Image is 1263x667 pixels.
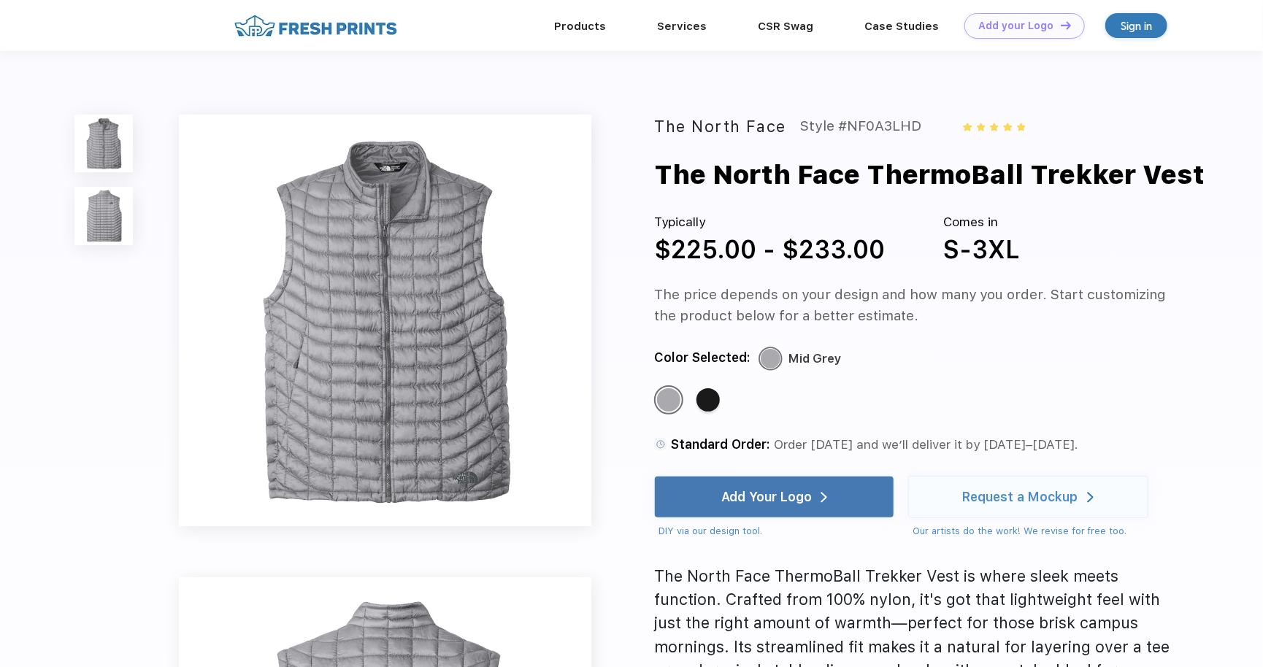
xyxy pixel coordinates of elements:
[789,348,842,369] div: Mid Grey
[977,123,986,131] img: yellow_star.svg
[943,231,1020,269] div: S-3XL
[990,123,999,131] img: yellow_star.svg
[671,437,770,452] span: Standard Order:
[1061,21,1071,29] img: DT
[943,212,1020,231] div: Comes in
[657,388,680,412] div: Mid Grey
[1003,123,1012,131] img: yellow_star.svg
[654,115,786,138] div: The North Face
[800,115,921,138] div: Style #NF0A3LHD
[963,490,1078,504] div: Request a Mockup
[554,20,606,33] a: Products
[696,388,720,412] div: TNF Black
[1121,18,1152,34] div: Sign in
[1105,13,1167,38] a: Sign in
[654,348,750,369] div: Color Selected:
[654,212,885,231] div: Typically
[230,13,402,39] img: fo%20logo%202.webp
[74,115,133,173] img: func=resize&h=100
[721,490,812,504] div: Add Your Logo
[659,524,894,539] div: DIY via our design tool.
[821,492,827,503] img: white arrow
[654,285,1172,327] div: The price depends on your design and how many you order. Start customizing the product below for ...
[963,123,972,131] img: yellow_star.svg
[179,115,591,527] img: func=resize&h=640
[74,187,133,245] img: func=resize&h=100
[913,524,1148,539] div: Our artists do the work! We revise for free too.
[1087,492,1094,503] img: white arrow
[774,437,1078,452] span: Order [DATE] and we’ll deliver it by [DATE]–[DATE].
[978,20,1053,32] div: Add your Logo
[654,438,667,451] img: standard order
[1017,123,1026,131] img: yellow_star.svg
[654,231,885,269] div: $225.00 - $233.00
[654,155,1205,195] div: The North Face ThermoBall Trekker Vest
